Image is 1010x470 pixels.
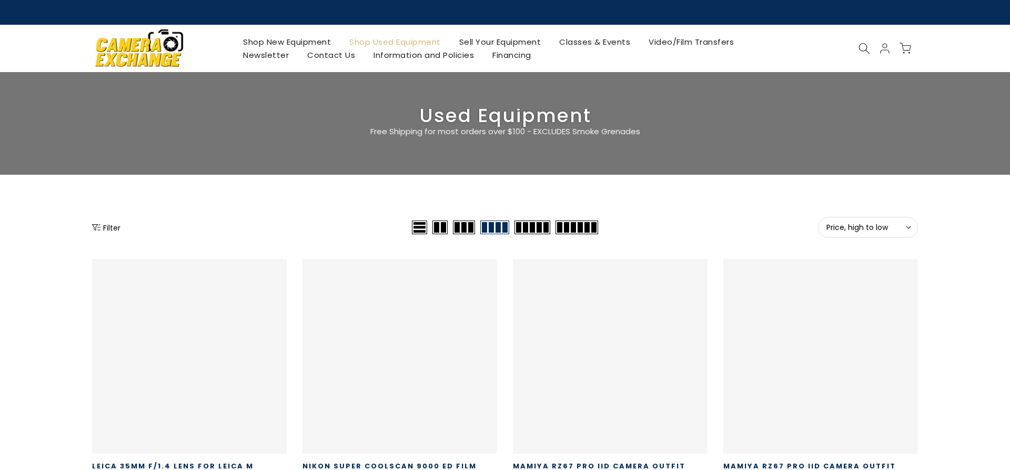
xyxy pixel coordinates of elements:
a: Information and Policies [365,48,483,62]
a: Contact Us [298,48,365,62]
a: Shop Used Equipment [340,35,450,48]
a: Shop New Equipment [234,35,340,48]
span: Price, high to low [826,223,910,232]
a: Classes & Events [550,35,640,48]
button: Price, high to low [818,217,918,238]
a: Financing [483,48,541,62]
h3: Used Equipment [92,109,918,123]
button: Show filters [92,222,120,233]
a: Video/Film Transfers [640,35,743,48]
a: Newsletter [234,48,298,62]
a: Sell Your Equipment [450,35,550,48]
p: Free Shipping for most orders over $100 - EXCLUDES Smoke Grenades [308,125,702,138]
